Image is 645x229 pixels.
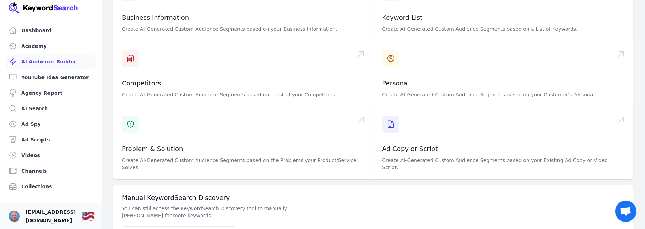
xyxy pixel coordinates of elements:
[382,79,408,87] a: Persona
[6,117,96,131] a: Ad Spy
[6,164,96,178] a: Channels
[6,148,96,162] a: Videos
[615,201,636,222] a: Open chat
[6,101,96,116] a: AI Search
[122,145,183,152] a: Problem & Solution
[382,14,423,21] a: Keyword List
[122,194,625,202] h3: Manual KeywordSearch Discovery
[6,23,96,38] a: Dashboard
[122,205,326,219] p: You can still access the KeywordSearch Discovery tool to manually [PERSON_NAME] for more keywords!
[6,133,96,147] a: Ad Scripts
[82,210,95,223] div: 🇺🇸
[6,39,96,53] a: Academy
[26,208,76,225] span: [EMAIL_ADDRESS][DOMAIN_NAME]
[122,79,161,87] a: Competitors
[9,211,20,222] button: Open user button
[9,2,78,14] img: Your Company
[6,55,96,69] a: AI Audience Builder
[82,209,95,223] button: 🇺🇸
[6,179,96,194] a: Collections
[382,145,438,152] a: Ad Copy or Script
[122,14,189,21] a: Business Information
[6,86,96,100] a: Agency Report
[6,70,96,84] a: YouTube Idea Generator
